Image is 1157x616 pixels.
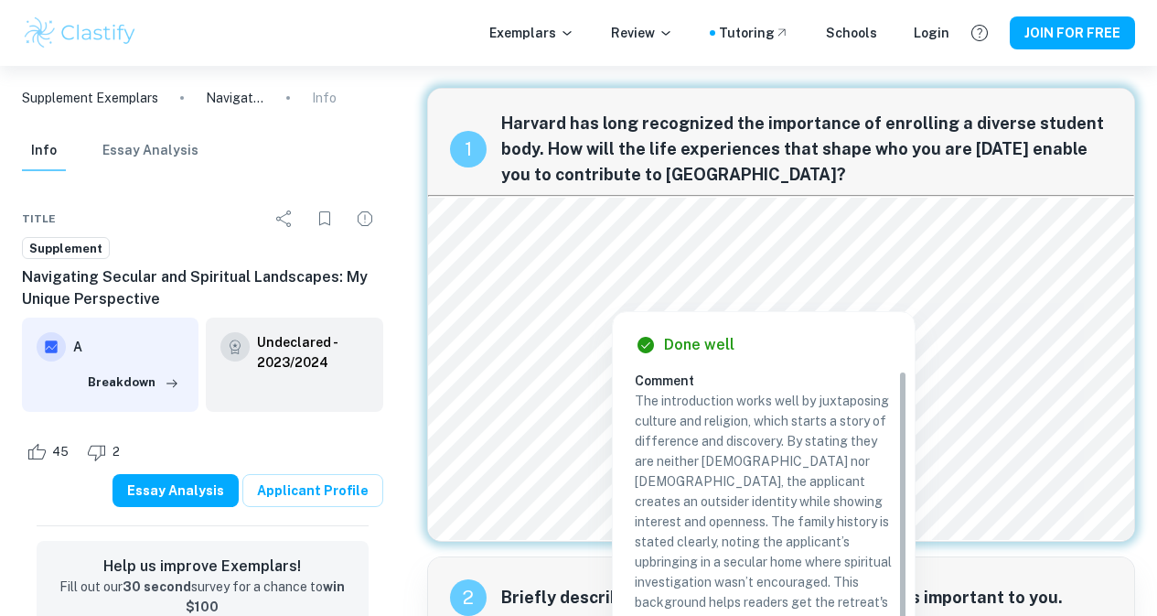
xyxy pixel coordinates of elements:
[501,585,1112,611] span: Briefly describe an intellectual experience that was important to you.
[257,332,368,373] a: Undeclared - 2023/2024
[22,15,138,51] img: Clastify logo
[73,337,184,357] h6: A
[450,131,487,168] div: recipe
[42,443,79,461] span: 45
[102,131,198,171] button: Essay Analysis
[306,200,343,237] div: Bookmark
[22,88,158,108] a: Supplement Exemplars
[22,266,383,310] h6: Navigating Secular and Spiritual Landscapes: My Unique Perspective
[22,237,110,260] a: Supplement
[489,23,574,43] p: Exemplars
[186,579,345,614] strong: win $100
[22,211,56,227] span: Title
[826,23,877,43] a: Schools
[312,88,337,108] p: Info
[664,334,734,356] h6: Done well
[123,579,191,594] strong: 30 second
[1010,16,1135,49] button: JOIN FOR FREE
[22,131,66,171] button: Info
[914,23,949,43] a: Login
[450,579,487,616] div: recipe
[83,369,184,396] button: Breakdown
[206,88,264,108] p: Navigating Secular and Spiritual Landscapes: My Unique Perspective
[22,438,79,467] div: Like
[611,23,673,43] p: Review
[266,200,303,237] div: Share
[23,240,109,258] span: Supplement
[719,23,789,43] a: Tutoring
[347,200,383,237] div: Report issue
[964,17,995,49] button: Help and Feedback
[501,111,1112,188] span: Harvard has long recognized the importance of enrolling a diverse student body. How will the life...
[242,474,383,507] a: Applicant Profile
[112,474,239,507] button: Essay Analysis
[102,443,130,461] span: 2
[635,371,893,391] h6: Comment
[82,438,130,467] div: Dislike
[51,556,354,578] h6: Help us improve Exemplars!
